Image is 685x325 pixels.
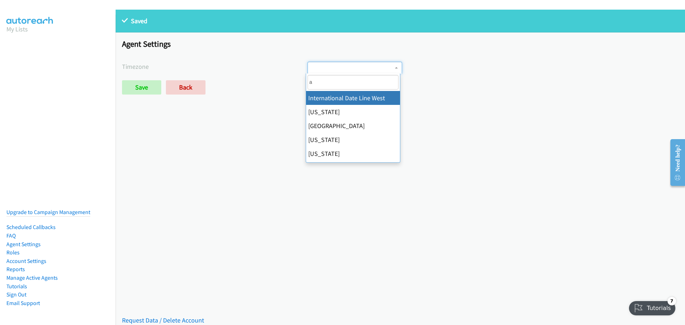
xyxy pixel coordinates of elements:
a: Account Settings [6,258,46,264]
p: Saved [122,16,679,26]
a: Email Support [6,300,40,306]
li: Pacific Time ([GEOGRAPHIC_DATA] & [GEOGRAPHIC_DATA]) [306,161,400,194]
li: [US_STATE] [306,133,400,147]
a: Tutorials [6,283,27,290]
li: [US_STATE] [306,147,400,161]
a: FAQ [6,232,16,239]
li: [GEOGRAPHIC_DATA] [306,119,400,133]
a: Sign Out [6,291,26,298]
a: Reports [6,266,25,273]
iframe: Checklist [625,294,680,320]
a: Agent Settings [6,241,41,248]
a: Manage Active Agents [6,274,58,281]
input: Save [122,80,161,95]
h1: Agent Settings [122,39,679,49]
label: Timezone [122,62,308,71]
a: Upgrade to Campaign Management [6,209,90,215]
a: Back [166,80,205,95]
a: Scheduled Callbacks [6,224,56,230]
iframe: Resource Center [664,134,685,191]
li: International Date Line West [306,91,400,105]
li: [US_STATE] [306,105,400,119]
a: Request Data / Delete Account [122,316,204,324]
a: My Lists [6,25,28,33]
a: Roles [6,249,20,256]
